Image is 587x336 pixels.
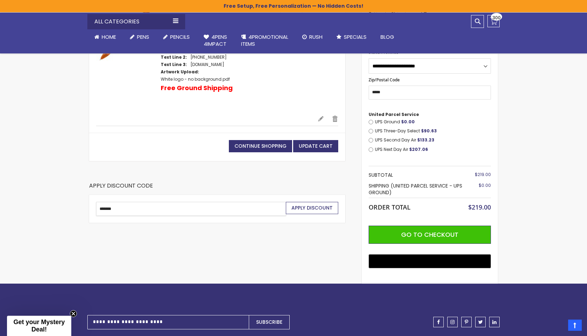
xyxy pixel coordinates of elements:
span: $219.00 [468,203,491,211]
a: instagram [447,317,458,327]
dd: [PHONE_NUMBER] [190,54,227,60]
div: All Categories [87,14,185,29]
span: Continue Shopping [234,143,287,149]
span: Blog [381,33,394,41]
dt: Text Line 3 [161,62,187,67]
span: United Parcel Service [369,111,419,117]
span: linkedin [492,320,497,324]
div: Get your Mystery Deal!Close teaser [7,316,71,336]
a: pinterest [461,317,472,327]
a: Top [568,320,582,331]
span: Home [102,33,116,41]
a: 4Pens4impact [197,29,234,52]
a: 4PROMOTIONALITEMS [234,29,295,52]
label: UPS Second Day Air [375,137,491,143]
p: Free Ground Shipping [161,84,233,92]
span: $0.00 [479,182,491,188]
span: 4Pens 4impact [204,33,227,48]
span: Pencils [170,33,190,41]
strong: Order Total [369,202,411,211]
span: Specials [344,33,367,41]
th: Subtotal [369,170,468,181]
span: facebook [437,320,440,324]
span: $90.63 [421,128,437,134]
span: $133.23 [417,137,434,143]
a: White logo - no background.pdf [161,76,230,82]
dt: Text Line 2 [161,54,187,60]
a: linkedin [489,317,500,327]
button: Update Cart [293,140,338,152]
a: Cliff Gel Ink Pens-Orange [96,5,161,108]
span: Update Cart [299,143,333,149]
span: $219.00 [475,171,491,177]
a: twitter [475,317,486,327]
a: Blog [374,29,401,45]
span: (United Parcel Service - UPS Ground) [369,182,462,196]
a: Rush [295,29,329,45]
dd: [DOMAIN_NAME] [190,62,224,67]
button: Go to Checkout [369,226,491,244]
span: 4PROMOTIONAL ITEMS [241,33,288,48]
span: $0.00 [401,119,415,125]
button: Buy with GPay [369,254,491,268]
a: facebook [433,317,444,327]
label: UPS Three-Day Select [375,128,491,134]
a: Pencils [156,29,197,45]
a: Continue Shopping [229,140,292,152]
span: Zip/Postal Code [369,77,400,83]
button: Subscribe [249,315,290,329]
span: Apply Discount [291,204,333,211]
dt: Artwork Upload [161,69,199,75]
label: UPS Ground [375,119,491,125]
span: twitter [478,320,483,324]
span: $207.06 [409,146,428,152]
label: UPS Next Day Air [375,147,491,152]
span: instagram [450,320,455,324]
span: Pens [137,33,149,41]
a: Specials [329,29,374,45]
span: Subscribe [256,319,282,326]
strong: Apply Discount Code [89,182,153,195]
a: Pens [123,29,156,45]
span: Get your Mystery Deal! [13,319,65,333]
span: pinterest [465,320,468,324]
a: 300 [487,15,500,27]
span: Shipping [369,182,389,189]
span: Go to Checkout [401,230,458,239]
span: 300 [492,14,501,21]
span: Rush [309,33,323,41]
a: Home [87,29,123,45]
button: Close teaser [70,310,77,317]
